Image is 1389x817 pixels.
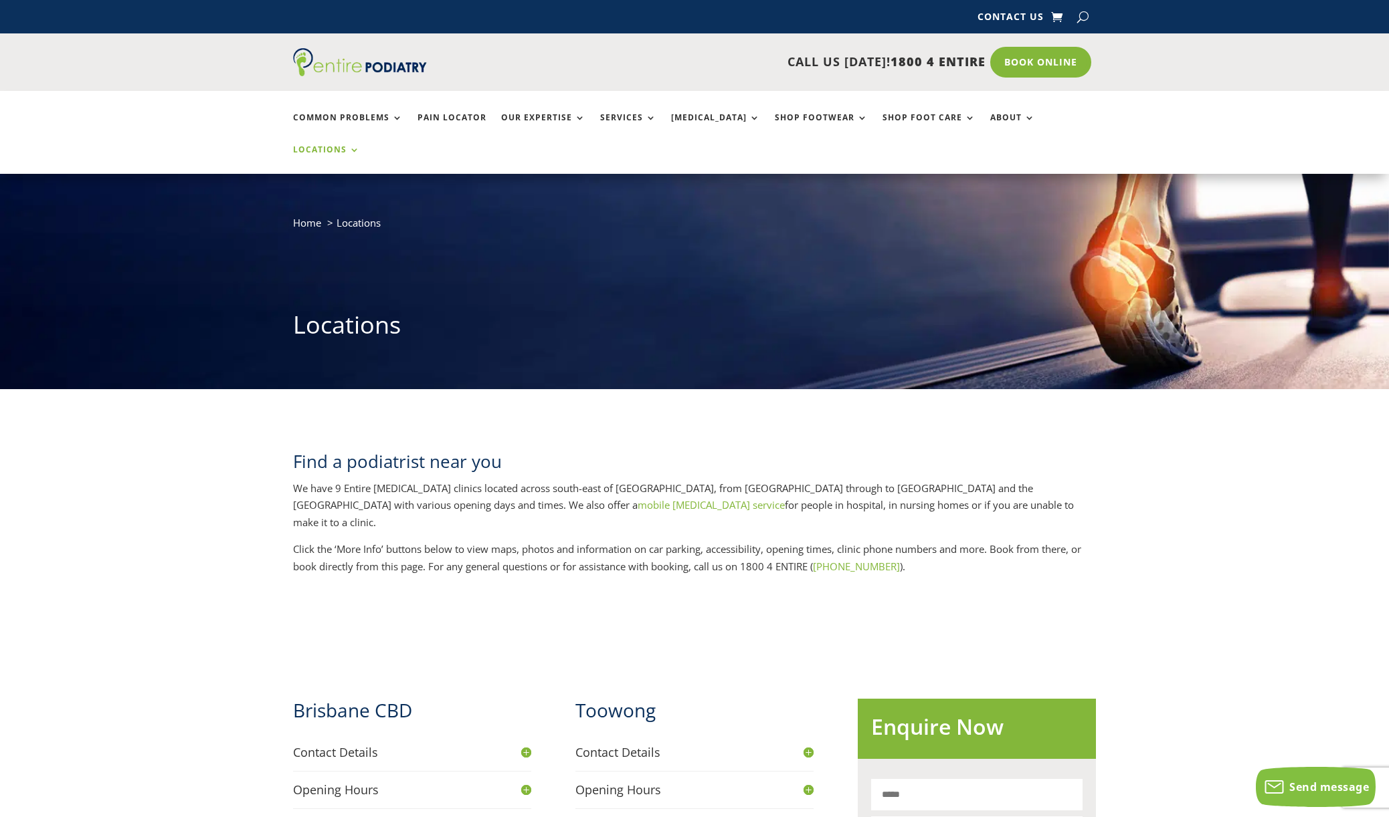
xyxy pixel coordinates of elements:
[575,697,814,730] h2: Toowong
[293,449,1096,480] h2: Find a podiatrist near you
[990,47,1091,78] a: Book Online
[600,113,656,142] a: Services
[775,113,868,142] a: Shop Footwear
[478,53,986,71] p: CALL US [DATE]!
[978,12,1044,27] a: Contact Us
[575,744,814,761] h4: Contact Details
[293,216,321,229] a: Home
[293,113,403,142] a: Common Problems
[293,66,427,79] a: Entire Podiatry
[883,113,976,142] a: Shop Foot Care
[1289,780,1369,794] span: Send message
[638,498,785,511] a: mobile [MEDICAL_DATA] service
[575,782,814,798] h4: Opening Hours
[293,308,1096,348] h1: Locations
[1256,767,1376,807] button: Send message
[671,113,760,142] a: [MEDICAL_DATA]
[871,712,1083,749] h2: Enquire Now
[418,113,486,142] a: Pain Locator
[293,214,1096,241] nav: breadcrumb
[293,480,1096,542] p: We have 9 Entire [MEDICAL_DATA] clinics located across south-east of [GEOGRAPHIC_DATA], from [GEO...
[337,216,381,229] span: Locations
[293,744,531,761] h4: Contact Details
[990,113,1035,142] a: About
[501,113,585,142] a: Our Expertise
[813,560,900,573] a: [PHONE_NUMBER]
[293,697,531,730] h2: Brisbane CBD
[891,53,986,70] span: 1800 4 ENTIRE
[293,48,427,76] img: logo (1)
[293,782,531,798] h4: Opening Hours
[293,541,1096,575] p: Click the ‘More Info’ buttons below to view maps, photos and information on car parking, accessib...
[293,145,360,174] a: Locations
